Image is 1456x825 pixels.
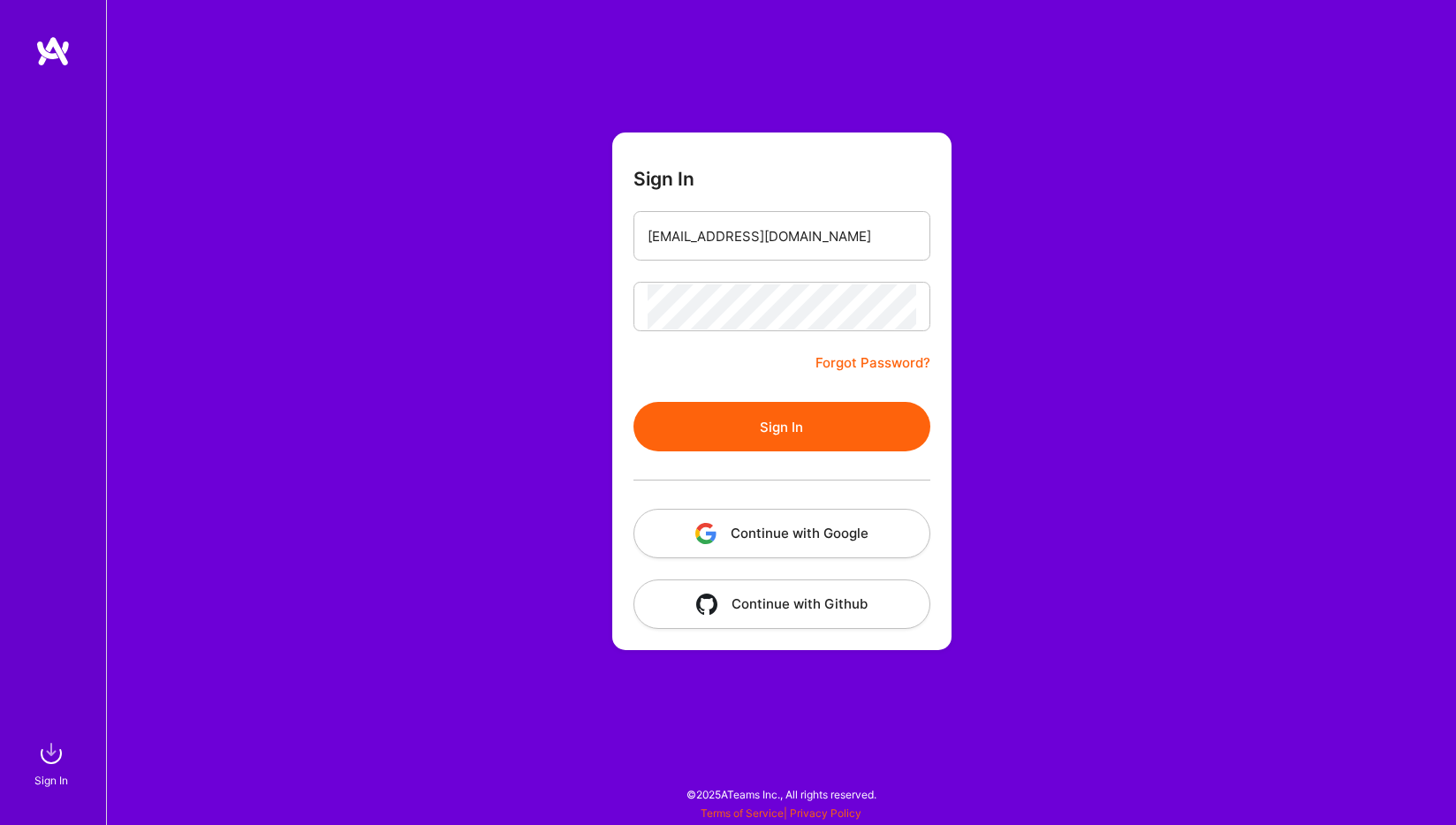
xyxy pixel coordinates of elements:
[37,736,69,790] a: sign inSign In
[815,352,930,374] a: Forgot Password?
[701,806,861,820] span: |
[790,806,861,820] a: Privacy Policy
[633,168,694,190] h3: Sign In
[34,771,68,790] div: Sign In
[696,594,717,615] img: icon
[695,523,717,544] img: icon
[633,509,930,558] button: Continue with Google
[648,214,916,259] input: Email...
[34,736,69,771] img: sign in
[35,35,71,67] img: logo
[701,806,784,820] a: Terms of Service
[106,772,1456,816] div: © 2025 ATeams Inc., All rights reserved.
[633,579,930,629] button: Continue with Github
[633,402,930,451] button: Sign In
